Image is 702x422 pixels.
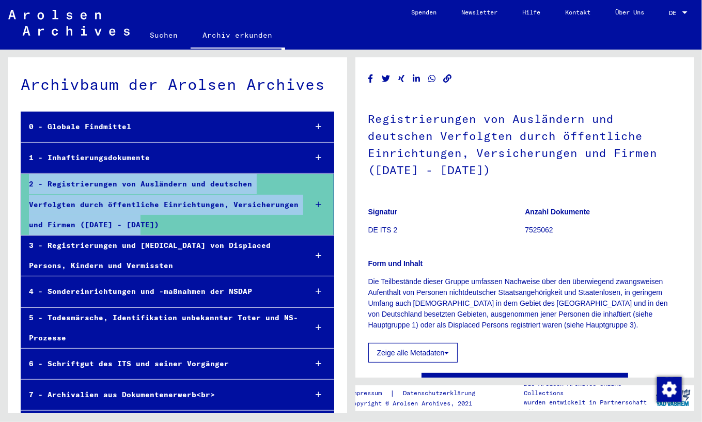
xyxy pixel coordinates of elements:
[427,72,438,85] button: Share on WhatsApp
[138,23,191,48] a: Suchen
[21,308,299,348] div: 5 - Todesmärsche, Identifikation unbekannter Toter und NS-Prozesse
[525,208,590,216] b: Anzahl Dokumente
[368,225,525,236] p: DE ITS 2
[395,388,488,399] a: Datenschutzerklärung
[368,276,682,331] p: Die Teilbestände dieser Gruppe umfassen Nachweise über den überwiegend zwangsweisen Aufenthalt vo...
[654,385,693,411] img: yv_logo.png
[21,236,299,276] div: 3 - Registrierungen und [MEDICAL_DATA] von Displaced Persons, Kindern und Vermissten
[349,388,390,399] a: Impressum
[21,174,299,235] div: 2 - Registrierungen von Ausländern und deutschen Verfolgten durch öffentliche Einrichtungen, Vers...
[365,72,376,85] button: Share on Facebook
[191,23,285,50] a: Archiv erkunden
[21,354,299,374] div: 6 - Schriftgut des ITS und seiner Vorgänger
[349,388,488,399] div: |
[21,117,299,137] div: 0 - Globale Findmittel
[368,343,458,363] button: Zeige alle Metadaten
[368,95,682,192] h1: Registrierungen von Ausländern und deutschen Verfolgten durch öffentliche Einrichtungen, Versiche...
[669,9,680,17] span: DE
[21,385,299,405] div: 7 - Archivalien aus Dokumentenerwerb<br>
[525,225,681,236] p: 7525062
[657,377,681,401] div: Zustimmung ändern
[524,398,652,416] p: wurden entwickelt in Partnerschaft mit
[411,72,422,85] button: Share on LinkedIn
[396,72,407,85] button: Share on Xing
[8,10,130,36] img: Arolsen_neg.svg
[21,148,299,168] div: 1 - Inhaftierungsdokumente
[446,377,604,387] a: See comments created before [DATE]
[442,72,453,85] button: Copy link
[381,72,392,85] button: Share on Twitter
[349,399,488,408] p: Copyright © Arolsen Archives, 2021
[21,282,299,302] div: 4 - Sondereinrichtungen und -maßnahmen der NSDAP
[524,379,652,398] p: Die Arolsen Archives Online-Collections
[368,208,398,216] b: Signatur
[657,377,682,402] img: Zustimmung ändern
[368,259,423,268] b: Form und Inhalt
[21,73,334,96] div: Archivbaum der Arolsen Archives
